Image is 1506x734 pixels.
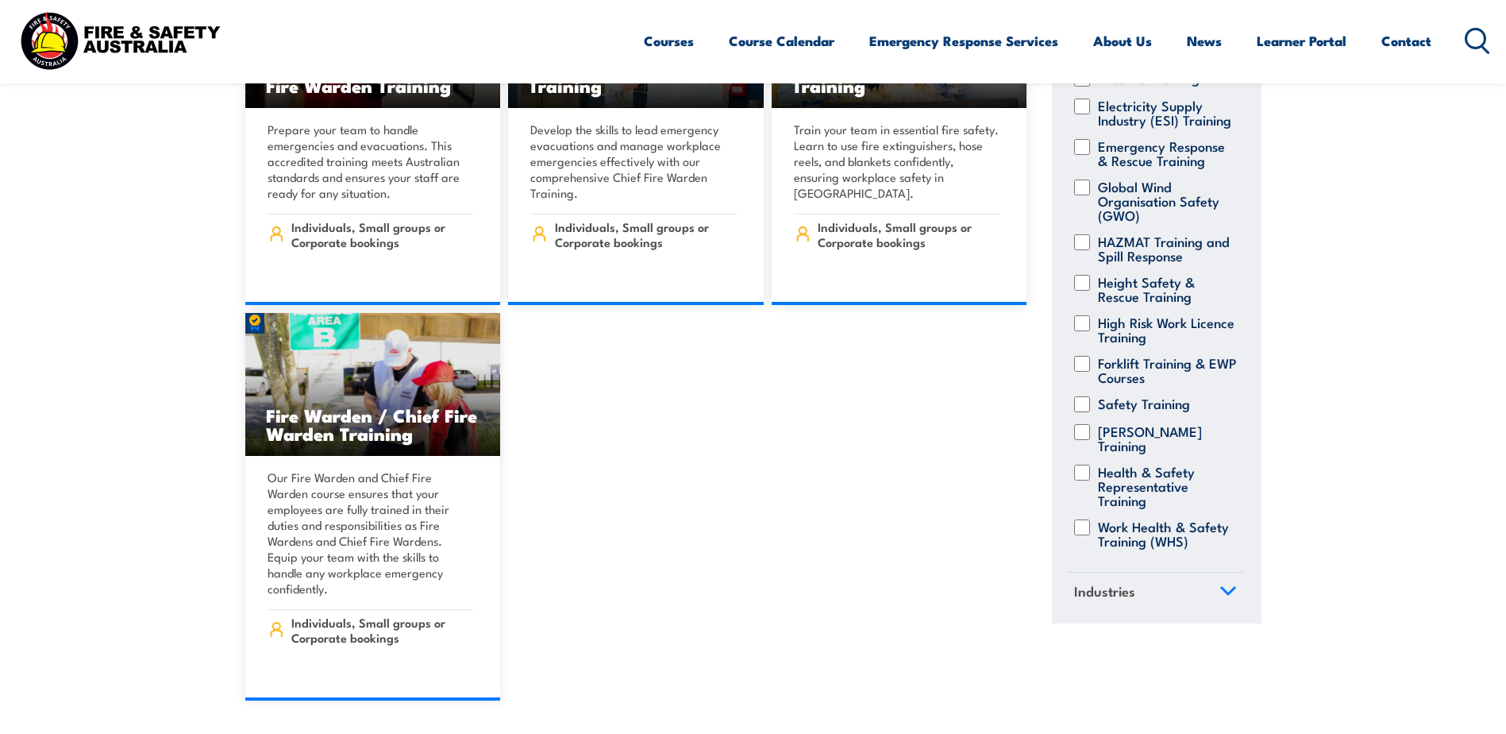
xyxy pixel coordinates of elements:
img: Fire Warden and Chief Fire Warden Training [245,313,501,456]
p: Train your team in essential fire safety. Learn to use fire extinguishers, hose reels, and blanke... [794,122,1000,201]
p: Develop the skills to lead emergency evacuations and manage workplace emergencies effectively wit... [530,122,737,201]
a: Emergency Response Services [869,20,1058,62]
span: Individuals, Small groups or Corporate bookings [291,615,473,645]
span: Individuals, Small groups or Corporate bookings [555,219,737,249]
label: HAZMAT Training and Spill Response [1098,234,1237,263]
a: Courses [644,20,694,62]
label: Forklift Training & EWP Courses [1098,356,1237,384]
span: Individuals, Small groups or Corporate bookings [291,219,473,249]
a: Learner Portal [1257,20,1346,62]
a: Fire Warden / Chief Fire Warden Training [245,313,501,456]
h3: Fire Warden / Chief Fire Warden Training [266,406,480,442]
h3: Fire Warden Training [266,76,480,95]
p: Our Fire Warden and Chief Fire Warden course ensures that your employees are fully trained in the... [268,469,474,597]
label: Safety Training [1098,396,1190,412]
span: Individuals, Small groups or Corporate bookings [818,219,1000,249]
a: Contact [1381,20,1431,62]
label: Work Health & Safety Training (WHS) [1098,520,1237,548]
label: Emergency Response & Rescue Training [1098,139,1237,168]
a: Course Calendar [729,20,834,62]
label: First Aid Training [1098,71,1200,87]
a: News [1187,20,1222,62]
p: Prepare your team to handle emergencies and evacuations. This accredited training meets Australia... [268,122,474,201]
h3: Chief Fire Warden Training [529,58,743,95]
label: Health & Safety Representative Training [1098,465,1237,508]
label: [PERSON_NAME] Training [1098,424,1237,453]
label: Electricity Supply Industry (ESI) Training [1098,99,1237,127]
label: High Risk Work Licence Training [1098,315,1237,344]
h3: Fire Extinguisher Training [792,58,1007,95]
label: Global Wind Organisation Safety (GWO) [1098,180,1237,222]
a: Industries [1067,573,1244,614]
label: Height Safety & Rescue Training [1098,275,1237,303]
span: Industries [1074,581,1135,602]
a: About Us [1093,20,1152,62]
